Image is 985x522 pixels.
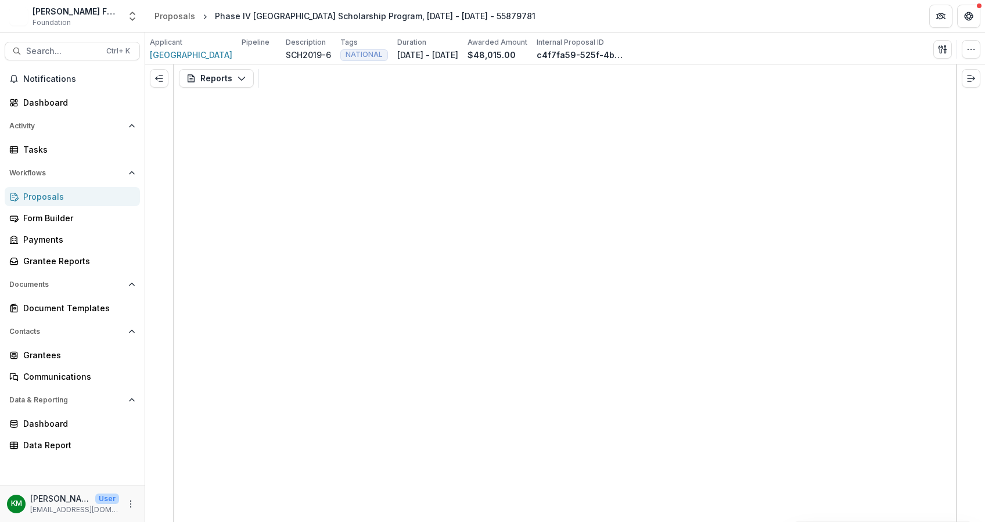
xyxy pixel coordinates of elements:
p: SCH2019-6 [286,49,331,61]
button: Reports [179,69,254,88]
div: Kate Morris [11,500,22,507]
p: Duration [397,37,426,48]
p: User [95,494,119,504]
a: Payments [5,230,140,249]
div: Grantee Reports [23,255,131,267]
p: [PERSON_NAME] [30,492,91,505]
p: [DATE] - [DATE] [397,49,458,61]
div: Document Templates [23,302,131,314]
button: Partners [929,5,952,28]
button: Open Data & Reporting [5,391,140,409]
button: Open Contacts [5,322,140,341]
button: Open Documents [5,275,140,294]
span: Foundation [33,17,71,28]
a: [GEOGRAPHIC_DATA] [150,49,232,61]
span: Activity [9,122,124,130]
div: Grantees [23,349,131,361]
div: Phase IV [GEOGRAPHIC_DATA] Scholarship Program, [DATE] - [DATE] - 55879781 [215,10,535,22]
a: Dashboard [5,93,140,112]
button: Notifications [5,70,140,88]
div: Payments [23,233,131,246]
div: Tasks [23,143,131,156]
p: Applicant [150,37,182,48]
span: Search... [26,46,99,56]
nav: breadcrumb [150,8,540,24]
button: Open entity switcher [124,5,141,28]
span: Workflows [9,169,124,177]
div: Proposals [154,10,195,22]
span: Documents [9,280,124,289]
p: $48,015.00 [468,49,516,61]
div: Dashboard [23,96,131,109]
button: Expand right [962,69,980,88]
a: Tasks [5,140,140,159]
a: Form Builder [5,208,140,228]
a: Data Report [5,435,140,455]
div: Form Builder [23,212,131,224]
span: Contacts [9,327,124,336]
div: Data Report [23,439,131,451]
a: Grantee Reports [5,251,140,271]
p: Tags [340,37,358,48]
button: Expand left [150,69,168,88]
div: Ctrl + K [104,45,132,57]
a: Proposals [5,187,140,206]
button: Get Help [957,5,980,28]
button: Search... [5,42,140,60]
a: Document Templates [5,298,140,318]
span: Data & Reporting [9,396,124,404]
a: Grantees [5,345,140,365]
p: Internal Proposal ID [537,37,604,48]
div: Dashboard [23,417,131,430]
a: Dashboard [5,414,140,433]
p: Pipeline [242,37,269,48]
div: Communications [23,370,131,383]
div: [PERSON_NAME] Fund for the Blind [33,5,120,17]
span: NATIONAL [346,51,383,59]
p: Awarded Amount [468,37,527,48]
a: Proposals [150,8,200,24]
button: Open Workflows [5,164,140,182]
button: More [124,497,138,511]
p: Description [286,37,326,48]
button: Open Activity [5,117,140,135]
p: [EMAIL_ADDRESS][DOMAIN_NAME] [30,505,119,515]
div: Proposals [23,190,131,203]
a: Communications [5,367,140,386]
span: Notifications [23,74,135,84]
p: c4f7fa59-525f-4b76-a31d-d5201c852e25 [537,49,624,61]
